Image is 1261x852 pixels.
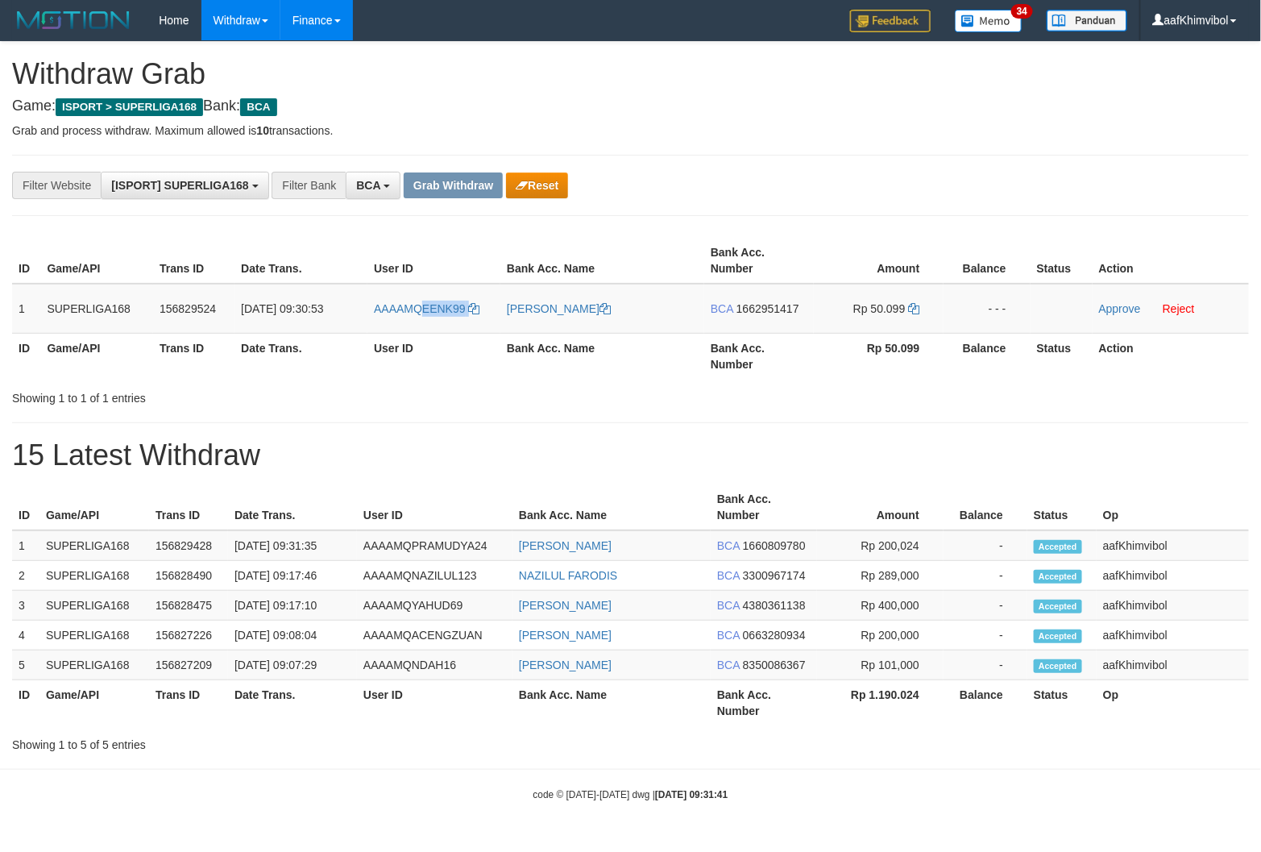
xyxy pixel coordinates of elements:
[346,172,400,199] button: BCA
[743,599,806,612] span: Copy 4380361138 to clipboard
[817,650,944,680] td: Rp 101,000
[357,530,512,561] td: AAAAMQPRAMUDYA24
[356,179,380,192] span: BCA
[944,530,1027,561] td: -
[40,333,153,379] th: Game/API
[39,561,149,591] td: SUPERLIGA168
[149,484,228,530] th: Trans ID
[512,680,711,726] th: Bank Acc. Name
[1034,600,1082,613] span: Accepted
[12,8,135,32] img: MOTION_logo.png
[234,333,367,379] th: Date Trans.
[149,680,228,726] th: Trans ID
[743,659,806,671] span: Copy 8350086367 to clipboard
[374,302,480,315] a: AAAAMQEENK99
[234,238,367,284] th: Date Trans.
[817,530,944,561] td: Rp 200,024
[519,569,617,582] a: NAZILUL FARODIS
[519,629,612,642] a: [PERSON_NAME]
[12,621,39,650] td: 4
[39,680,149,726] th: Game/API
[12,172,101,199] div: Filter Website
[12,284,40,334] td: 1
[153,333,234,379] th: Trans ID
[519,599,612,612] a: [PERSON_NAME]
[228,680,357,726] th: Date Trans.
[1011,4,1033,19] span: 34
[736,302,799,315] span: Copy 1662951417 to clipboard
[149,650,228,680] td: 156827209
[944,284,1030,334] td: - - -
[1097,591,1249,621] td: aafKhimvibol
[1034,540,1082,554] span: Accepted
[743,539,806,552] span: Copy 1660809780 to clipboard
[228,561,357,591] td: [DATE] 09:17:46
[111,179,248,192] span: [ISPORT] SUPERLIGA168
[374,302,466,315] span: AAAAMQEENK99
[655,789,728,800] strong: [DATE] 09:31:41
[12,730,513,753] div: Showing 1 to 5 of 5 entries
[228,591,357,621] td: [DATE] 09:17:10
[512,484,711,530] th: Bank Acc. Name
[256,124,269,137] strong: 10
[955,10,1022,32] img: Button%20Memo.svg
[853,302,906,315] span: Rp 50.099
[12,561,39,591] td: 2
[704,333,814,379] th: Bank Acc. Number
[39,650,149,680] td: SUPERLIGA168
[160,302,216,315] span: 156829524
[1034,570,1082,584] span: Accepted
[1097,621,1249,650] td: aafKhimvibol
[717,569,740,582] span: BCA
[149,561,228,591] td: 156828490
[40,284,153,334] td: SUPERLIGA168
[228,650,357,680] td: [DATE] 09:07:29
[711,302,733,315] span: BCA
[507,302,611,315] a: [PERSON_NAME]
[817,621,944,650] td: Rp 200,000
[12,58,1249,90] h1: Withdraw Grab
[817,680,944,726] th: Rp 1.190.024
[1099,302,1141,315] a: Approve
[12,439,1249,472] h1: 15 Latest Withdraw
[39,530,149,561] td: SUPERLIGA168
[149,621,228,650] td: 156827226
[12,123,1249,139] p: Grab and process withdraw. Maximum allowed is transactions.
[1027,680,1097,726] th: Status
[500,333,704,379] th: Bank Acc. Name
[711,680,817,726] th: Bank Acc. Number
[367,238,500,284] th: User ID
[850,10,931,32] img: Feedback.jpg
[1034,630,1082,643] span: Accepted
[357,591,512,621] td: AAAAMQYAHUD69
[1097,650,1249,680] td: aafKhimvibol
[228,530,357,561] td: [DATE] 09:31:35
[944,561,1027,591] td: -
[1093,238,1249,284] th: Action
[12,650,39,680] td: 5
[1097,484,1249,530] th: Op
[12,384,513,406] div: Showing 1 to 1 of 1 entries
[743,629,806,642] span: Copy 0663280934 to clipboard
[519,539,612,552] a: [PERSON_NAME]
[228,484,357,530] th: Date Trans.
[533,789,728,800] small: code © [DATE]-[DATE] dwg |
[814,333,944,379] th: Rp 50.099
[500,238,704,284] th: Bank Acc. Name
[717,629,740,642] span: BCA
[944,333,1030,379] th: Balance
[1097,680,1249,726] th: Op
[908,302,919,315] a: Copy 50099 to clipboard
[944,680,1027,726] th: Balance
[814,238,944,284] th: Amount
[944,650,1027,680] td: -
[1047,10,1127,31] img: panduan.png
[1097,561,1249,591] td: aafKhimvibol
[944,621,1027,650] td: -
[228,621,357,650] td: [DATE] 09:08:04
[711,484,817,530] th: Bank Acc. Number
[12,680,39,726] th: ID
[717,599,740,612] span: BCA
[357,680,512,726] th: User ID
[704,238,814,284] th: Bank Acc. Number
